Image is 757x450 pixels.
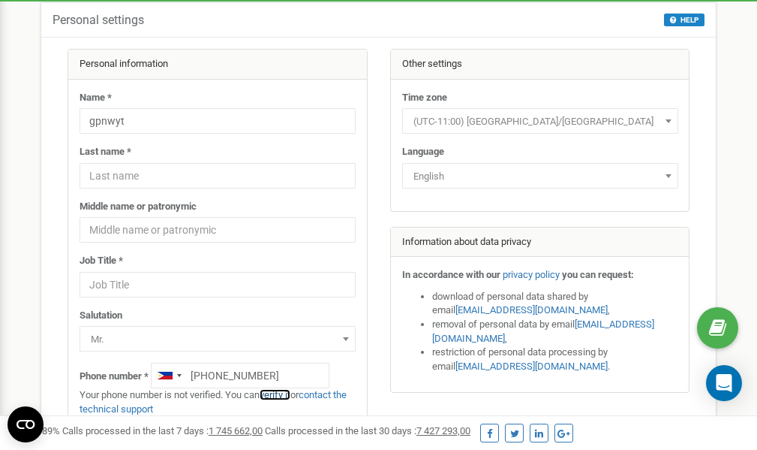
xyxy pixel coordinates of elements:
[455,361,608,372] a: [EMAIL_ADDRESS][DOMAIN_NAME]
[80,91,112,105] label: Name *
[402,269,500,280] strong: In accordance with our
[432,318,678,346] li: removal of personal data by email ,
[402,163,678,189] span: English
[209,425,263,436] u: 1 745 662,00
[402,108,678,134] span: (UTC-11:00) Pacific/Midway
[407,111,673,132] span: (UTC-11:00) Pacific/Midway
[80,388,356,416] p: Your phone number is not verified. You can or
[80,200,197,214] label: Middle name or patronymic
[416,425,470,436] u: 7 427 293,00
[407,166,673,187] span: English
[151,363,329,388] input: +1-800-555-55-55
[503,269,560,280] a: privacy policy
[562,269,634,280] strong: you can request:
[80,217,356,243] input: Middle name or patronymic
[68,50,367,80] div: Personal information
[391,228,689,258] div: Information about data privacy
[706,365,742,401] div: Open Intercom Messenger
[62,425,263,436] span: Calls processed in the last 7 days :
[80,370,149,384] label: Phone number *
[265,425,470,436] span: Calls processed in the last 30 days :
[85,329,350,350] span: Mr.
[80,326,356,352] span: Mr.
[455,304,608,316] a: [EMAIL_ADDRESS][DOMAIN_NAME]
[152,364,186,388] div: Telephone country code
[53,14,144,27] h5: Personal settings
[80,254,123,268] label: Job Title *
[432,346,678,373] li: restriction of personal data processing by email .
[80,163,356,189] input: Last name
[80,272,356,297] input: Job Title
[8,406,44,442] button: Open CMP widget
[432,319,654,344] a: [EMAIL_ADDRESS][DOMAIN_NAME]
[260,389,290,400] a: verify it
[391,50,689,80] div: Other settings
[80,108,356,134] input: Name
[80,309,122,323] label: Salutation
[80,389,347,415] a: contact the technical support
[402,91,447,105] label: Time zone
[80,145,131,159] label: Last name *
[664,14,704,26] button: HELP
[402,145,444,159] label: Language
[432,290,678,318] li: download of personal data shared by email ,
